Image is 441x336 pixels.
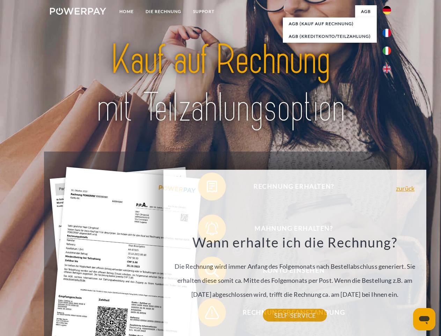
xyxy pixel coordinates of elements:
h3: Wann erhalte ich die Rechnung? [168,234,422,251]
img: it [383,47,391,55]
img: fr [383,29,391,37]
a: SUPPORT [187,5,220,18]
div: Die Rechnung wird immer Anfang des Folgemonats nach Bestellabschluss generiert. Sie erhalten dies... [168,234,422,315]
img: en [383,65,391,73]
a: Home [113,5,140,18]
img: logo-powerpay-white.svg [50,8,106,15]
a: zurück [396,185,414,191]
a: DIE RECHNUNG [140,5,187,18]
img: title-powerpay_de.svg [67,34,374,134]
a: AGB (Kauf auf Rechnung) [283,17,377,30]
a: SELF-SERVICE [263,309,327,322]
img: de [383,6,391,14]
a: agb [355,5,377,18]
iframe: Schaltfläche zum Öffnen des Messaging-Fensters [413,308,435,330]
a: AGB (Kreditkonto/Teilzahlung) [283,30,377,43]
